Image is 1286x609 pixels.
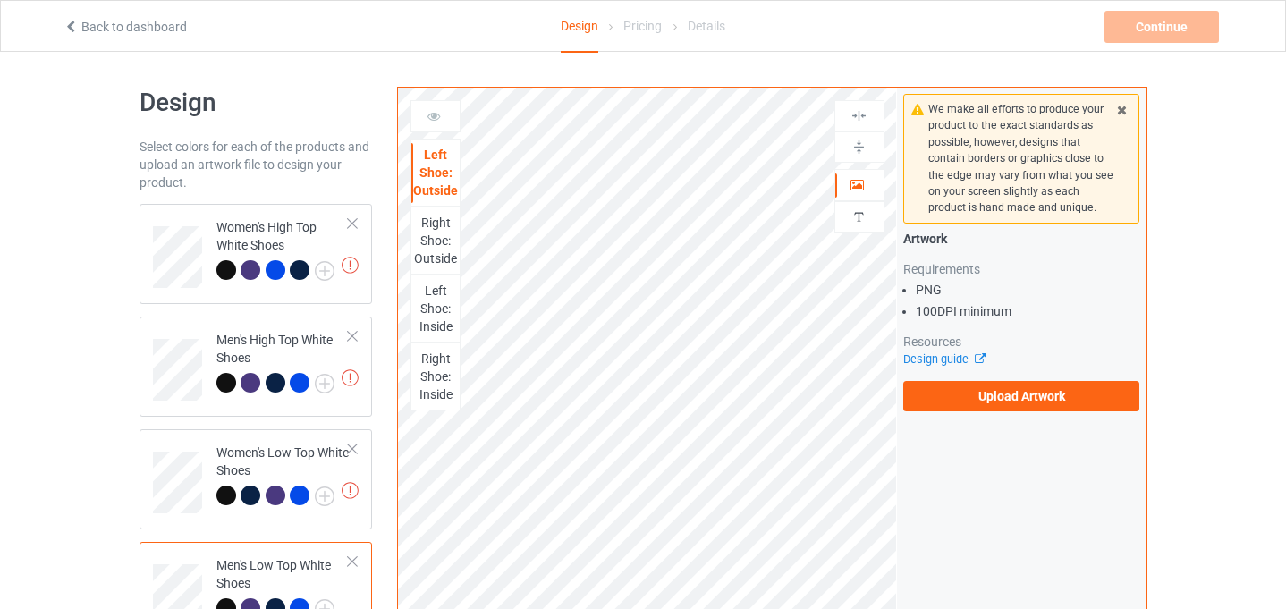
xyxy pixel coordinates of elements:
[315,486,334,506] img: svg+xml;base64,PD94bWwgdmVyc2lvbj0iMS4wIiBlbmNvZGluZz0iVVRGLTgiPz4KPHN2ZyB3aWR0aD0iMjJweCIgaGVpZ2...
[342,257,359,274] img: exclamation icon
[561,1,598,53] div: Design
[903,260,1140,278] div: Requirements
[411,350,460,403] div: Right Shoe: Inside
[63,20,187,34] a: Back to dashboard
[623,1,662,51] div: Pricing
[216,444,350,504] div: Women's Low Top White Shoes
[411,282,460,335] div: Left Shoe: Inside
[688,1,725,51] div: Details
[140,429,373,529] div: Women's Low Top White Shoes
[850,139,867,156] img: svg%3E%0A
[903,352,985,366] a: Design guide
[916,281,1140,299] li: PNG
[411,146,460,199] div: Left Shoe: Outside
[850,208,867,225] img: svg%3E%0A
[411,214,460,267] div: Right Shoe: Outside
[140,317,373,417] div: Men's High Top White Shoes
[850,107,867,124] img: svg%3E%0A
[216,218,350,279] div: Women's High Top White Shoes
[916,302,1140,320] li: 100 DPI minimum
[903,381,1140,411] label: Upload Artwork
[928,101,1115,216] div: We make all efforts to produce your product to the exact standards as possible, however, designs ...
[903,230,1140,248] div: Artwork
[140,204,373,304] div: Women's High Top White Shoes
[140,87,373,119] h1: Design
[216,331,350,392] div: Men's High Top White Shoes
[315,261,334,281] img: svg+xml;base64,PD94bWwgdmVyc2lvbj0iMS4wIiBlbmNvZGluZz0iVVRGLTgiPz4KPHN2ZyB3aWR0aD0iMjJweCIgaGVpZ2...
[140,138,373,191] div: Select colors for each of the products and upload an artwork file to design your product.
[342,482,359,499] img: exclamation icon
[315,374,334,393] img: svg+xml;base64,PD94bWwgdmVyc2lvbj0iMS4wIiBlbmNvZGluZz0iVVRGLTgiPz4KPHN2ZyB3aWR0aD0iMjJweCIgaGVpZ2...
[903,333,1140,351] div: Resources
[342,369,359,386] img: exclamation icon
